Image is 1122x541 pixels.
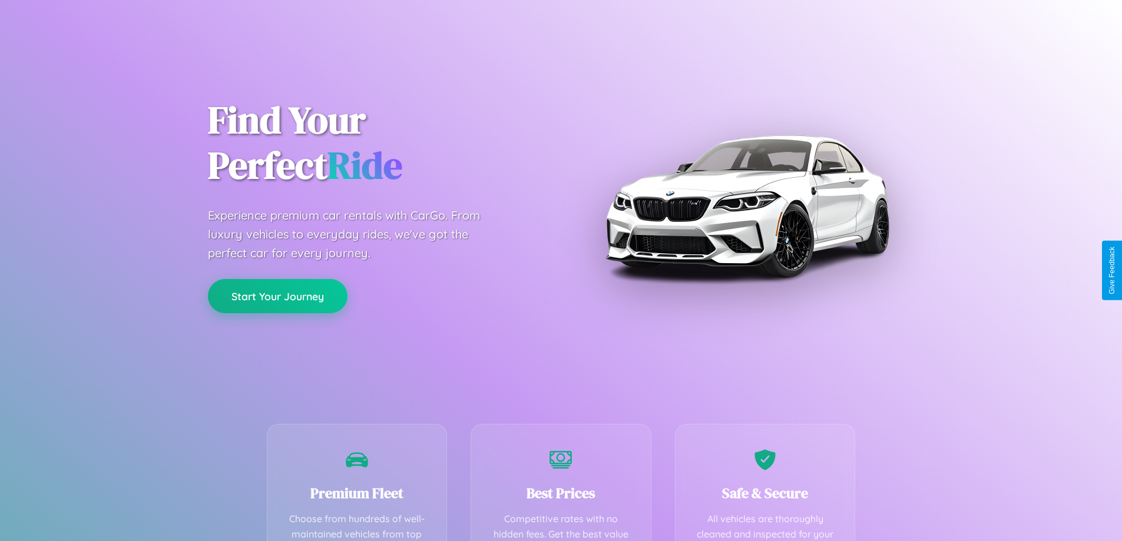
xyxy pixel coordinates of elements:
h1: Find Your Perfect [208,98,544,188]
p: Experience premium car rentals with CarGo. From luxury vehicles to everyday rides, we've got the ... [208,206,502,263]
h3: Premium Fleet [285,483,429,503]
div: Give Feedback [1108,247,1116,294]
button: Start Your Journey [208,279,347,313]
img: Premium BMW car rental vehicle [600,59,894,353]
h3: Safe & Secure [693,483,838,503]
h3: Best Prices [489,483,633,503]
span: Ride [327,140,402,191]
